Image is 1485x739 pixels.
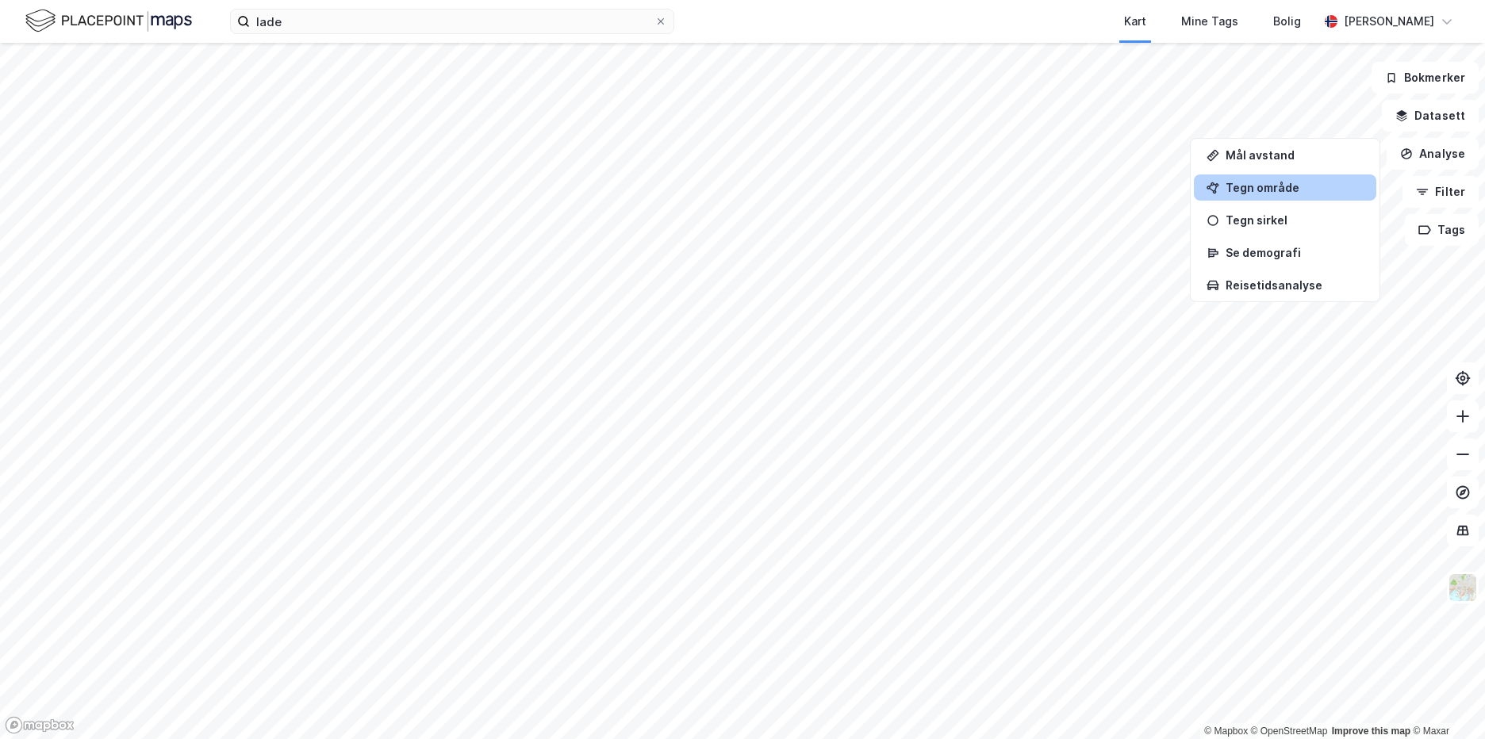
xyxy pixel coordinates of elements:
img: logo.f888ab2527a4732fd821a326f86c7f29.svg [25,7,192,35]
div: Kart [1124,12,1146,31]
div: Bolig [1273,12,1301,31]
button: Filter [1402,176,1479,208]
a: Mapbox [1204,726,1248,737]
div: [PERSON_NAME] [1344,12,1434,31]
button: Datasett [1382,100,1479,132]
div: Tegn område [1226,181,1364,194]
div: Mine Tags [1181,12,1238,31]
img: Z [1448,572,1478,603]
input: Søk på adresse, matrikkel, gårdeiere, leietakere eller personer [250,10,654,33]
a: Mapbox homepage [5,716,75,734]
button: Analyse [1387,138,1479,170]
div: Mål avstand [1226,148,1364,162]
a: OpenStreetMap [1251,726,1328,737]
button: Bokmerker [1372,62,1479,94]
a: Improve this map [1332,726,1410,737]
div: Se demografi [1226,246,1364,259]
div: Kontrollprogram for chat [1406,663,1485,739]
div: Reisetidsanalyse [1226,278,1364,292]
button: Tags [1405,214,1479,246]
div: Tegn sirkel [1226,213,1364,227]
iframe: Chat Widget [1406,663,1485,739]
